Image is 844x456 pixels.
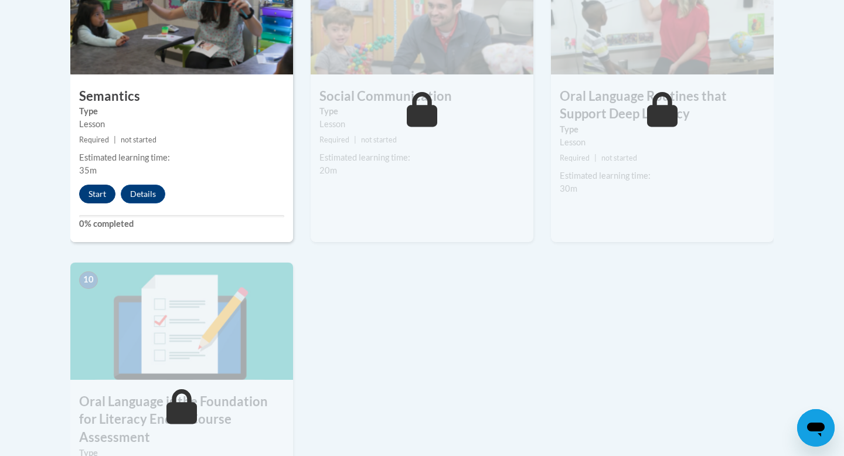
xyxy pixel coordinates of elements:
h3: Oral Language Routines that Support Deep Literacy [551,87,774,124]
div: Lesson [79,118,284,131]
div: Lesson [560,136,765,149]
img: Course Image [70,263,293,380]
span: not started [601,154,637,162]
span: 35m [79,165,97,175]
span: | [114,135,116,144]
span: Required [319,135,349,144]
span: not started [121,135,156,144]
label: Type [560,123,765,136]
label: Type [79,105,284,118]
span: 30m [560,183,577,193]
h3: Semantics [70,87,293,106]
div: Estimated learning time: [79,151,284,164]
label: Type [319,105,525,118]
div: Estimated learning time: [319,151,525,164]
span: Required [79,135,109,144]
span: Required [560,154,590,162]
iframe: Button to launch messaging window [797,409,835,447]
div: Lesson [319,118,525,131]
div: Estimated learning time: [560,169,765,182]
span: 20m [319,165,337,175]
button: Start [79,185,115,203]
label: 0% completed [79,217,284,230]
span: not started [361,135,397,144]
button: Details [121,185,165,203]
h3: Social Communication [311,87,533,106]
h3: Oral Language is the Foundation for Literacy End of Course Assessment [70,393,293,447]
span: | [594,154,597,162]
span: 10 [79,271,98,289]
span: | [354,135,356,144]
